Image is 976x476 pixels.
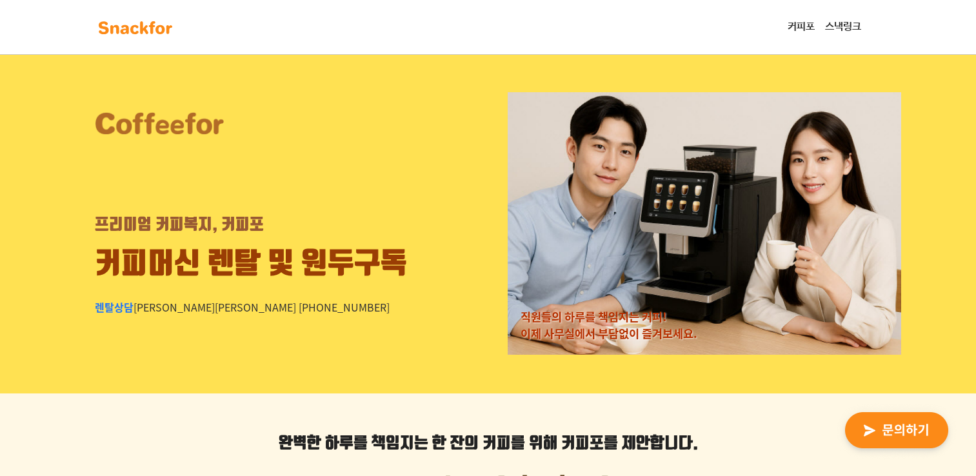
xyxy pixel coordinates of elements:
div: 커피머신 렌탈 및 원두구독 [95,243,407,286]
a: 커피포 [782,14,820,40]
div: 직원들의 하루를 책임지는 커피! 이제 사무실에서 부담없이 즐겨보세요. [521,308,697,342]
a: 스낵링크 [820,14,866,40]
div: [PERSON_NAME][PERSON_NAME] [PHONE_NUMBER] [95,299,390,315]
p: 를 위해 커피포를 제안합니다. [75,432,901,455]
strong: 완벽한 하루를 책임지는 한 잔의 커피 [279,434,511,453]
img: background-main-color.svg [95,17,176,38]
img: 렌탈 모델 사진 [508,92,901,355]
span: 렌탈상담 [95,299,134,315]
img: 커피포 로고 [95,111,224,135]
div: 프리미엄 커피복지, 커피포 [95,213,264,237]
